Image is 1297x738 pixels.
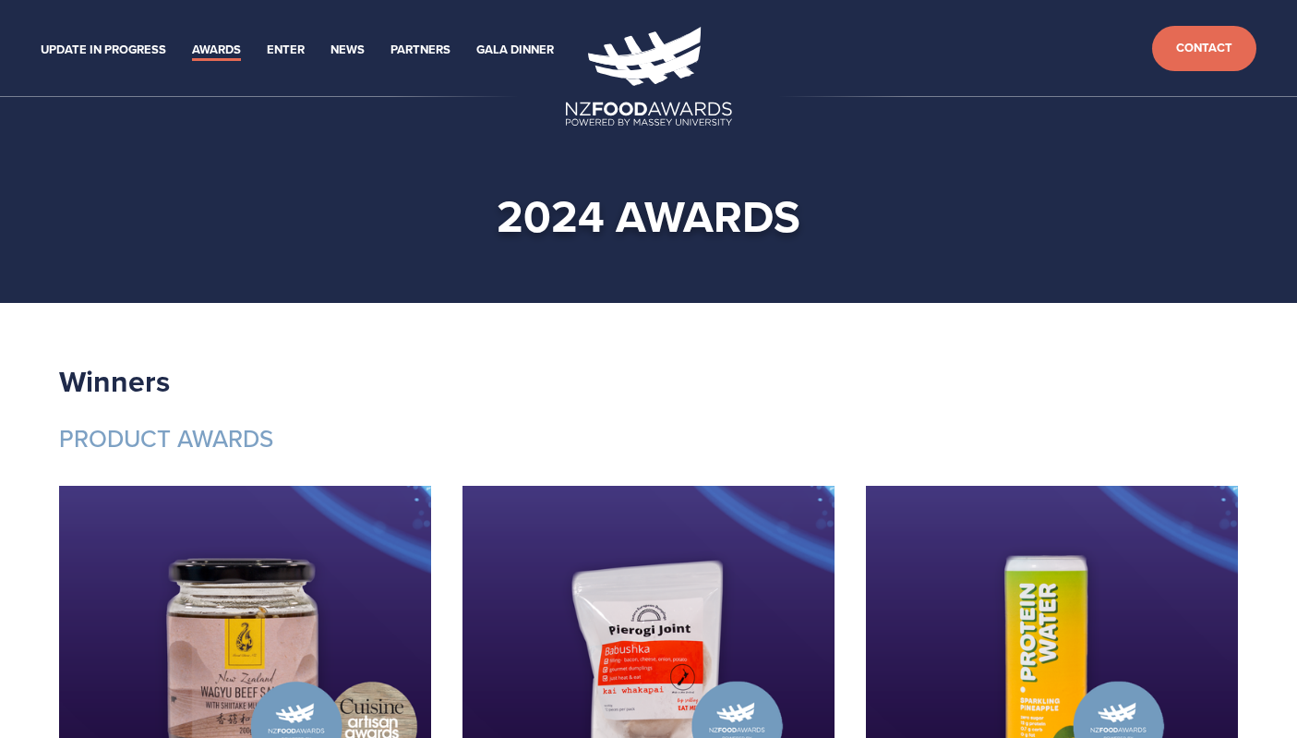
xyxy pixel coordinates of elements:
a: Update in Progress [41,40,166,61]
h3: PRODUCT AWARDS [59,424,1238,454]
a: Enter [267,40,305,61]
a: News [330,40,365,61]
h1: 2024 Awards [88,188,1210,244]
a: Gala Dinner [476,40,554,61]
strong: Winners [59,359,170,403]
a: Awards [192,40,241,61]
a: Partners [390,40,450,61]
a: Contact [1152,26,1256,71]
